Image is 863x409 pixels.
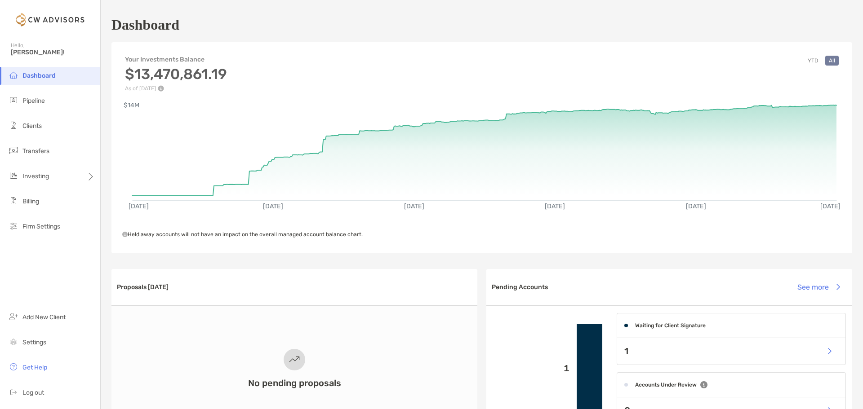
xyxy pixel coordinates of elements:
span: Billing [22,198,39,205]
text: [DATE] [263,202,283,210]
h3: No pending proposals [248,378,341,388]
span: Firm Settings [22,223,60,230]
h4: Accounts Under Review [635,382,697,388]
span: Held away accounts will not have an impact on the overall managed account balance chart. [122,231,363,237]
text: [DATE] [686,202,706,210]
span: Add New Client [22,313,66,321]
img: transfers icon [8,145,19,156]
text: [DATE] [129,202,149,210]
span: Investing [22,172,49,180]
img: logout icon [8,387,19,397]
text: [DATE] [404,202,424,210]
img: settings icon [8,336,19,347]
h4: Waiting for Client Signature [635,322,706,329]
h3: $13,470,861.19 [125,66,227,83]
text: [DATE] [545,202,565,210]
img: get-help icon [8,361,19,372]
h3: Proposals [DATE] [117,283,169,291]
img: investing icon [8,170,19,181]
p: 1 [494,363,569,374]
img: pipeline icon [8,95,19,106]
h3: Pending Accounts [492,283,548,291]
h1: Dashboard [111,17,179,33]
img: dashboard icon [8,70,19,80]
img: clients icon [8,120,19,131]
button: See more [790,277,847,297]
img: Zoe Logo [11,4,89,36]
span: Clients [22,122,42,130]
span: Transfers [22,147,49,155]
text: [DATE] [820,202,841,210]
p: As of [DATE] [125,85,227,92]
img: firm-settings icon [8,220,19,231]
span: Get Help [22,364,47,371]
button: All [825,56,839,66]
button: YTD [804,56,822,66]
p: 1 [624,346,628,357]
span: [PERSON_NAME]! [11,48,95,56]
img: billing icon [8,195,19,206]
text: $14M [124,101,139,109]
span: Log out [22,389,44,396]
span: Dashboard [22,72,56,79]
h4: Your Investments Balance [125,56,227,63]
span: Pipeline [22,97,45,105]
span: Settings [22,339,46,346]
img: Performance Info [158,85,164,92]
img: add_new_client icon [8,311,19,322]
